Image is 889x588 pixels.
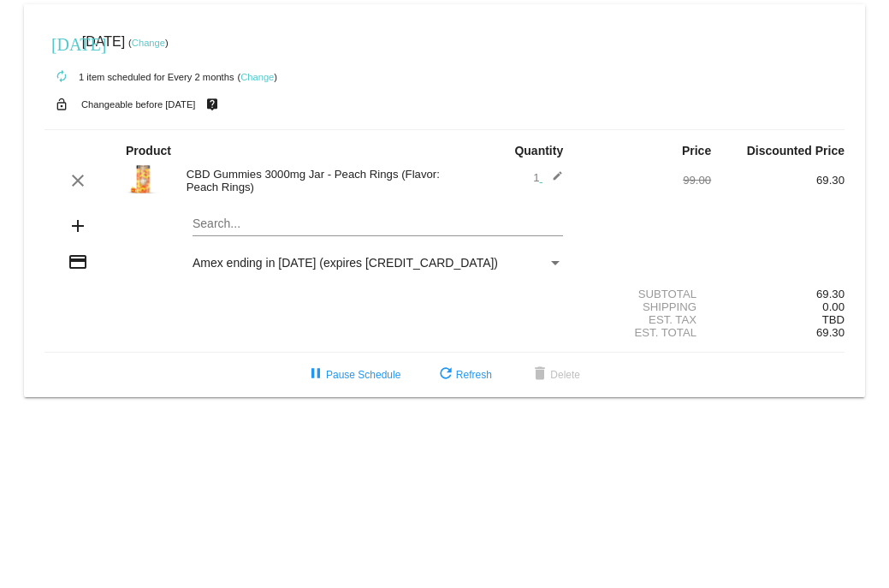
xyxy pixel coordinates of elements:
[530,369,580,381] span: Delete
[578,288,711,300] div: Subtotal
[193,217,563,231] input: Search...
[193,256,563,270] mat-select: Payment Method
[711,174,845,187] div: 69.30
[237,72,277,82] small: ( )
[533,171,563,184] span: 1
[128,38,169,48] small: ( )
[51,67,72,87] mat-icon: autorenew
[68,252,88,272] mat-icon: credit_card
[578,313,711,326] div: Est. Tax
[578,300,711,313] div: Shipping
[816,326,845,339] span: 69.30
[292,359,414,390] button: Pause Schedule
[81,99,196,110] small: Changeable before [DATE]
[436,369,492,381] span: Refresh
[68,170,88,191] mat-icon: clear
[422,359,506,390] button: Refresh
[578,174,711,187] div: 99.00
[132,38,165,48] a: Change
[126,144,171,157] strong: Product
[747,144,845,157] strong: Discounted Price
[305,369,400,381] span: Pause Schedule
[44,72,234,82] small: 1 item scheduled for Every 2 months
[516,359,594,390] button: Delete
[178,168,445,193] div: CBD Gummies 3000mg Jar - Peach Rings (Flavor: Peach Rings)
[51,33,72,53] mat-icon: [DATE]
[68,216,88,236] mat-icon: add
[822,300,845,313] span: 0.00
[514,144,563,157] strong: Quantity
[305,365,326,385] mat-icon: pause
[202,93,222,116] mat-icon: live_help
[542,170,563,191] mat-icon: edit
[51,93,72,116] mat-icon: lock_open
[126,162,160,196] img: Peach-Rings-3000.jpg
[240,72,274,82] a: Change
[682,144,711,157] strong: Price
[711,288,845,300] div: 69.30
[193,256,498,270] span: Amex ending in [DATE] (expires [CREDIT_CARD_DATA])
[530,365,550,385] mat-icon: delete
[822,313,845,326] span: TBD
[436,365,456,385] mat-icon: refresh
[578,326,711,339] div: Est. Total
